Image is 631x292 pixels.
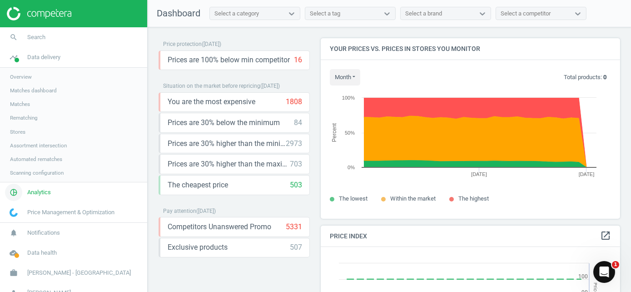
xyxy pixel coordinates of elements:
span: Situation on the market before repricing [163,83,260,89]
div: Select a category [214,10,259,18]
span: Data health [27,249,57,257]
span: Within the market [390,195,436,202]
div: 503 [290,180,302,190]
button: month [330,69,360,86]
span: Dashboard [157,8,200,19]
tspan: [DATE] [471,171,487,177]
i: search [5,29,22,46]
i: work [5,264,22,282]
h4: Price Index [321,226,620,247]
text: 0% [348,165,355,170]
span: You are the most expensive [168,97,255,107]
span: [PERSON_NAME] - [GEOGRAPHIC_DATA] [27,269,131,277]
div: 703 [290,159,302,169]
div: 507 [290,242,302,252]
span: ( [DATE] ) [196,208,216,214]
div: Select a competitor [501,10,551,18]
text: 100 [578,273,588,280]
div: 84 [294,118,302,128]
span: Competitors Unanswered Promo [168,222,271,232]
span: ( [DATE] ) [260,83,280,89]
span: Assortment intersection [10,142,67,149]
span: The cheapest price [168,180,228,190]
text: 50% [345,130,355,136]
span: Analytics [27,188,51,196]
span: Price protection [163,41,202,47]
tspan: Percent [331,123,338,142]
i: open_in_new [600,230,611,241]
span: The lowest [339,195,368,202]
span: ( [DATE] ) [202,41,221,47]
i: pie_chart_outlined [5,184,22,201]
i: timeline [5,49,22,66]
i: notifications [5,224,22,242]
iframe: Intercom live chat [593,261,615,283]
span: Pay attention [163,208,196,214]
span: Automated rematches [10,156,62,163]
span: The highest [458,195,489,202]
span: Notifications [27,229,60,237]
span: Prices are 30% below the minimum [168,118,280,128]
span: Prices are 30% higher than the minimum [168,139,286,149]
b: 0 [603,74,606,81]
span: Data delivery [27,53,60,61]
i: cloud_done [5,244,22,262]
tspan: [DATE] [579,171,595,177]
div: 1808 [286,97,302,107]
span: Prices are 30% higher than the maximal [168,159,290,169]
div: Select a brand [405,10,442,18]
img: ajHJNr6hYgQAAAAASUVORK5CYII= [7,7,71,20]
p: Total products: [564,73,606,81]
span: 1 [612,261,619,268]
text: 100% [342,95,355,101]
span: Prices are 100% below min competitor [168,55,290,65]
div: Select a tag [310,10,340,18]
div: 5331 [286,222,302,232]
span: Overview [10,73,32,81]
img: wGWNvw8QSZomAAAAABJRU5ErkJggg== [10,208,18,217]
span: Stores [10,128,25,136]
span: Matches [10,101,30,108]
span: Scanning configuration [10,169,64,176]
h4: Your prices vs. prices in stores you monitor [321,38,620,60]
a: open_in_new [600,230,611,242]
span: Rematching [10,114,38,121]
div: 2973 [286,139,302,149]
span: Search [27,33,45,41]
div: 16 [294,55,302,65]
span: Matches dashboard [10,87,57,94]
span: Price Management & Optimization [27,208,114,216]
span: Exclusive products [168,242,228,252]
